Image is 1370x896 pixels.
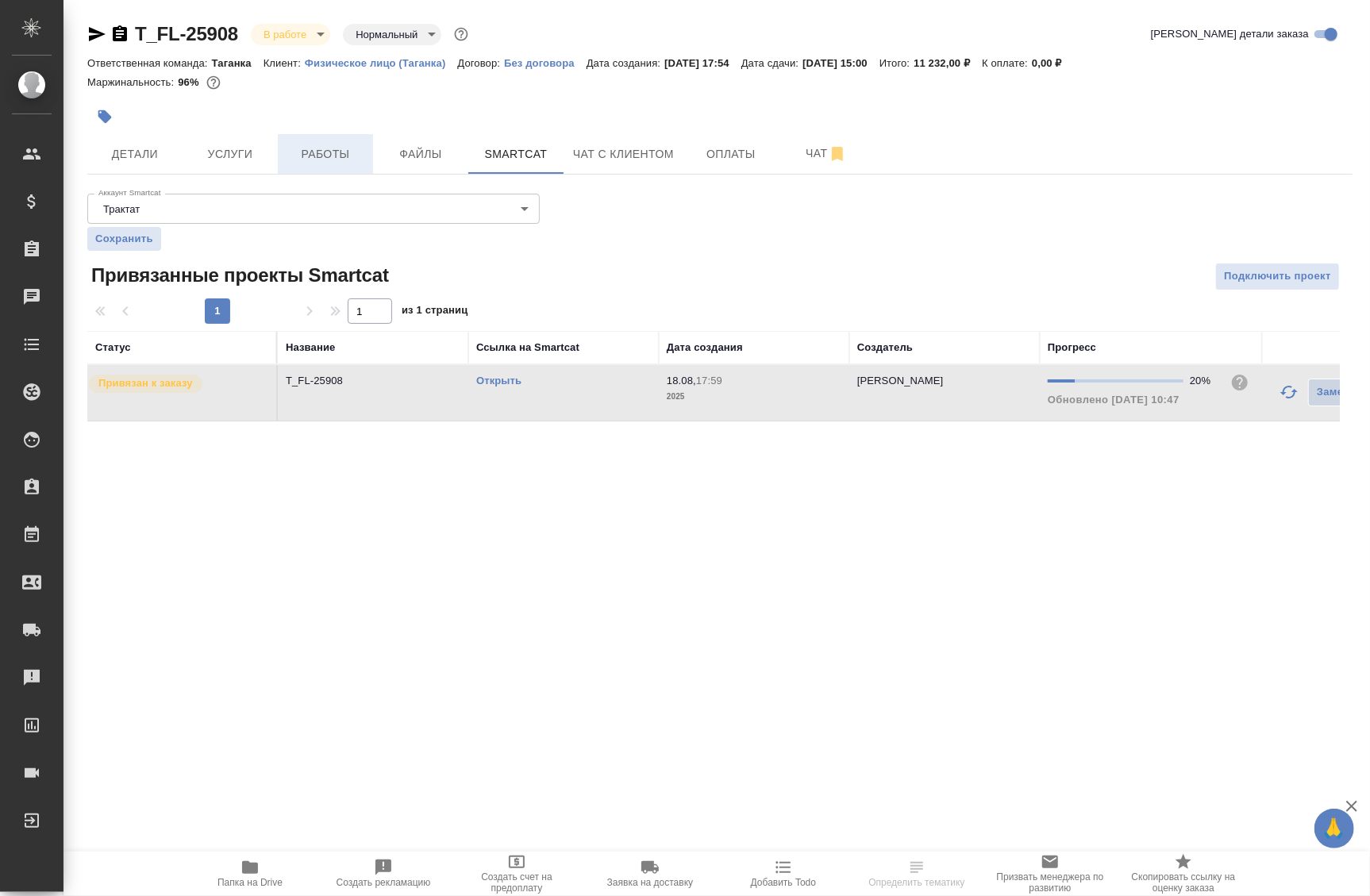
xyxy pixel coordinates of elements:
[98,375,193,391] p: Привязан к заказу
[1190,373,1218,389] div: 20%
[504,56,587,69] a: Без договора
[95,231,153,247] span: Сохранить
[457,57,504,69] p: Договор:
[87,227,161,251] button: Сохранить
[741,57,802,69] p: Дата сдачи:
[1048,340,1096,356] div: Прогресс
[573,144,674,164] span: Чат с клиентом
[1032,57,1074,69] p: 0,00 ₽
[87,25,106,44] button: Скопировать ссылку для ЯМессенджера
[983,852,1117,896] button: Призвать менеджера по развитию
[87,76,178,88] p: Маржинальность:
[286,373,460,389] p: T_FL-25908
[664,57,741,69] p: [DATE] 17:54
[1117,852,1250,896] button: Скопировать ссылку на оценку заказа
[87,194,540,224] div: Трактат
[264,57,305,69] p: Клиент:
[402,301,468,324] span: из 1 страниц
[857,340,913,356] div: Создатель
[1321,812,1348,845] span: 🙏
[87,263,389,288] span: Привязанные проекты Smartcat
[607,877,693,888] span: Заявка на доставку
[667,389,841,405] p: 2025
[583,852,717,896] button: Заявка на доставку
[1224,267,1331,286] span: Подключить проект
[667,375,696,386] p: 18.08,
[1270,373,1308,411] button: Обновить прогресс
[693,144,769,164] span: Оплаты
[696,375,722,386] p: 17:59
[788,144,864,163] span: Чат
[203,72,224,93] button: 393.20 RUB;
[259,28,311,41] button: В работе
[802,57,879,69] p: [DATE] 15:00
[212,57,264,69] p: Таганка
[451,24,471,44] button: Доп статусы указывают на важность/срочность заказа
[460,871,574,894] span: Создать счет на предоплату
[343,24,441,45] div: В работе
[251,24,330,45] div: В работе
[1215,263,1340,290] button: Подключить проект
[857,375,944,386] p: [PERSON_NAME]
[217,877,283,888] span: Папка на Drive
[87,99,122,134] button: Добавить тэг
[192,144,268,164] span: Услуги
[178,76,202,88] p: 96%
[993,871,1107,894] span: Призвать менеджера по развитию
[478,144,554,164] span: Smartcat
[1151,26,1309,42] span: [PERSON_NAME] детали заказа
[110,25,129,44] button: Скопировать ссылку
[717,852,850,896] button: Добавить Todo
[667,340,743,356] div: Дата создания
[317,852,450,896] button: Создать рекламацию
[305,56,458,69] a: Физическое лицо (Таганка)
[450,852,583,896] button: Создать счет на предоплату
[1126,871,1241,894] span: Скопировать ссылку на оценку заказа
[868,877,964,888] span: Определить тематику
[476,375,521,386] a: Открыть
[587,57,664,69] p: Дата создания:
[879,57,914,69] p: Итого:
[476,340,579,356] div: Ссылка на Smartcat
[751,877,816,888] span: Добавить Todo
[982,57,1032,69] p: К оплате:
[286,340,335,356] div: Название
[1314,809,1354,848] button: 🙏
[504,57,587,69] p: Без договора
[850,852,983,896] button: Определить тематику
[87,57,212,69] p: Ответственная команда:
[383,144,459,164] span: Файлы
[1048,394,1180,406] span: Обновлено [DATE] 10:47
[98,202,144,216] button: Трактат
[351,28,422,41] button: Нормальный
[97,144,173,164] span: Детали
[135,23,238,44] a: T_FL-25908
[95,340,131,356] div: Статус
[305,57,458,69] p: Физическое лицо (Таганка)
[828,144,847,163] svg: Отписаться
[287,144,364,164] span: Работы
[337,877,431,888] span: Создать рекламацию
[914,57,982,69] p: 11 232,00 ₽
[183,852,317,896] button: Папка на Drive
